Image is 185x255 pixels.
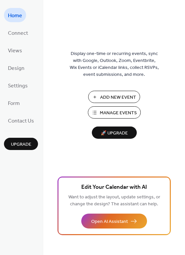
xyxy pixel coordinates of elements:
[92,127,137,139] button: 🚀 Upgrade
[8,81,28,91] span: Settings
[4,113,38,127] a: Contact Us
[4,138,38,150] button: Upgrade
[8,63,24,74] span: Design
[81,214,147,229] button: Open AI Assistant
[8,11,22,21] span: Home
[96,129,133,138] span: 🚀 Upgrade
[8,116,34,126] span: Contact Us
[88,91,140,103] button: Add New Event
[81,183,147,192] span: Edit Your Calendar with AI
[70,50,159,78] span: Display one-time or recurring events, sync with Google, Outlook, Zoom, Eventbrite, Wix Events or ...
[8,46,22,56] span: Views
[88,106,141,119] button: Manage Events
[91,218,128,225] span: Open AI Assistant
[4,78,32,92] a: Settings
[4,25,32,40] a: Connect
[4,61,28,75] a: Design
[100,110,137,117] span: Manage Events
[4,43,26,57] a: Views
[100,94,136,101] span: Add New Event
[68,193,160,209] span: Want to adjust the layout, update settings, or change the design? The assistant can help.
[4,96,24,110] a: Form
[8,98,20,109] span: Form
[4,8,26,22] a: Home
[11,141,31,148] span: Upgrade
[8,28,28,38] span: Connect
